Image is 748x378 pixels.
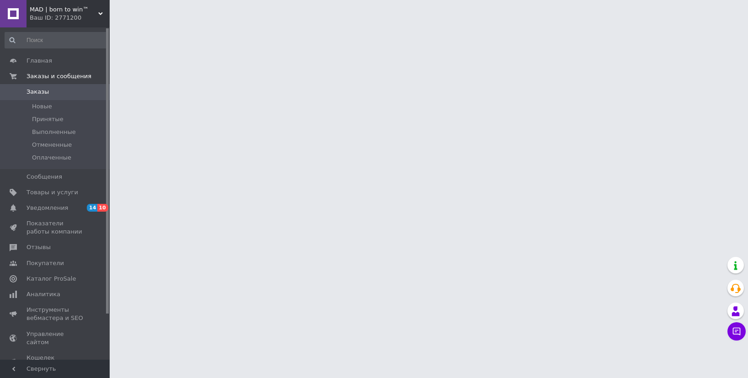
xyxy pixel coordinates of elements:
[27,275,76,283] span: Каталог ProSale
[32,141,72,149] span: Отмененные
[27,243,51,251] span: Отзывы
[727,322,746,341] button: Чат с покупателем
[27,204,68,212] span: Уведомления
[32,102,52,111] span: Новые
[27,290,60,298] span: Аналитика
[30,5,98,14] span: MAD | born to win™
[27,57,52,65] span: Главная
[27,173,62,181] span: Сообщения
[5,32,108,48] input: Поиск
[32,115,64,123] span: Принятые
[27,259,64,267] span: Покупатели
[27,72,91,80] span: Заказы и сообщения
[27,188,78,197] span: Товары и услуги
[87,204,97,212] span: 14
[27,88,49,96] span: Заказы
[30,14,110,22] div: Ваш ID: 2771200
[27,219,85,236] span: Показатели работы компании
[97,204,108,212] span: 10
[27,306,85,322] span: Инструменты вебмастера и SEO
[27,330,85,346] span: Управление сайтом
[32,154,71,162] span: Оплаченные
[27,354,85,370] span: Кошелек компании
[32,128,76,136] span: Выполненные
